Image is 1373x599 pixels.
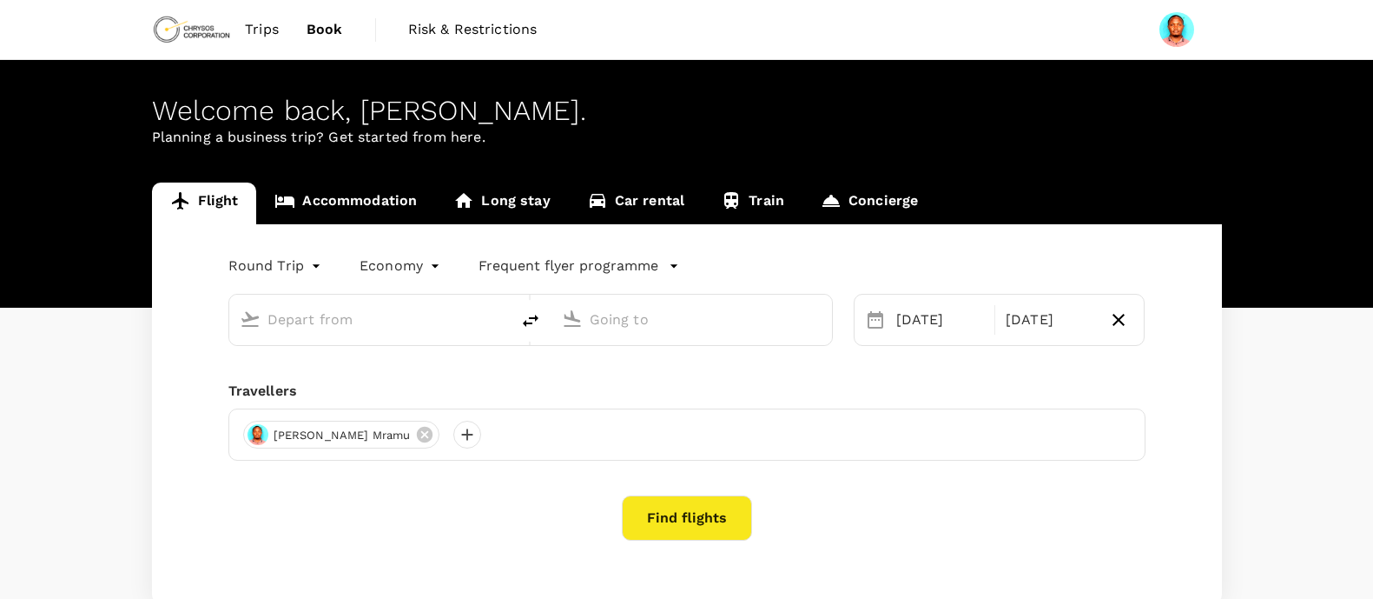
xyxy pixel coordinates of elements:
[228,252,326,280] div: Round Trip
[479,256,679,276] button: Frequent flyer programme
[228,381,1145,402] div: Travellers
[248,424,268,445] img: avatar-66a92a0b57fa5.jpeg
[245,19,279,40] span: Trips
[802,183,936,224] a: Concierge
[256,183,435,224] a: Accommodation
[152,183,257,224] a: Flight
[152,127,1222,148] p: Planning a business trip? Get started from here.
[590,306,795,333] input: Going to
[1159,12,1194,47] img: Erick Stanford Mramu
[622,496,752,541] button: Find flights
[999,303,1100,337] div: [DATE]
[435,183,568,224] a: Long stay
[152,95,1222,127] div: Welcome back , [PERSON_NAME] .
[243,421,440,449] div: [PERSON_NAME] Mramu
[152,10,232,49] img: Chrysos Corporation
[510,300,551,342] button: delete
[889,303,991,337] div: [DATE]
[360,252,444,280] div: Economy
[498,317,501,321] button: Open
[569,183,703,224] a: Car rental
[408,19,538,40] span: Risk & Restrictions
[703,183,802,224] a: Train
[479,256,658,276] p: Frequent flyer programme
[307,19,343,40] span: Book
[267,306,473,333] input: Depart from
[820,317,823,321] button: Open
[263,427,421,444] span: [PERSON_NAME] Mramu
